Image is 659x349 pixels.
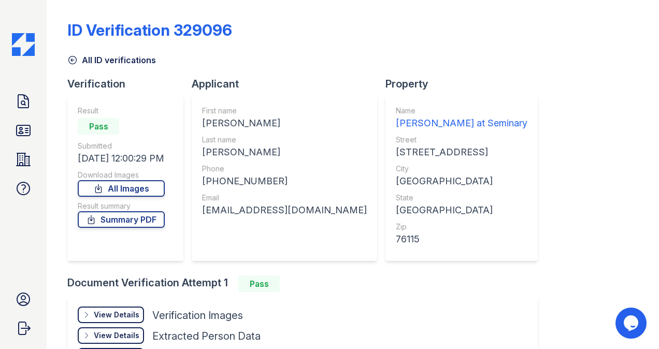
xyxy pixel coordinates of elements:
[152,308,243,323] div: Verification Images
[396,106,527,116] div: Name
[396,116,527,130] div: [PERSON_NAME] at Seminary
[202,193,367,203] div: Email
[202,106,367,116] div: First name
[12,33,35,56] img: CE_Icon_Blue-c292c112584629df590d857e76928e9f676e5b41ef8f769ba2f05ee15b207248.png
[396,203,527,217] div: [GEOGRAPHIC_DATA]
[202,116,367,130] div: [PERSON_NAME]
[67,54,156,66] a: All ID verifications
[396,106,527,130] a: Name [PERSON_NAME] at Seminary
[94,330,139,341] div: View Details
[385,77,546,91] div: Property
[202,135,367,145] div: Last name
[202,174,367,188] div: [PHONE_NUMBER]
[67,21,232,39] div: ID Verification 329096
[396,222,527,232] div: Zip
[78,170,165,180] div: Download Images
[396,164,527,174] div: City
[202,164,367,174] div: Phone
[152,329,261,343] div: Extracted Person Data
[202,203,367,217] div: [EMAIL_ADDRESS][DOMAIN_NAME]
[78,141,165,151] div: Submitted
[67,275,546,292] div: Document Verification Attempt 1
[78,106,165,116] div: Result
[238,275,280,292] div: Pass
[396,193,527,203] div: State
[396,135,527,145] div: Street
[396,232,527,246] div: 76115
[67,77,192,91] div: Verification
[78,201,165,211] div: Result summary
[615,308,649,339] iframe: chat widget
[192,77,385,91] div: Applicant
[202,145,367,159] div: [PERSON_NAME]
[78,118,119,135] div: Pass
[396,145,527,159] div: [STREET_ADDRESS]
[396,174,527,188] div: [GEOGRAPHIC_DATA]
[78,211,165,228] a: Summary PDF
[78,180,165,197] a: All Images
[94,310,139,320] div: View Details
[78,151,165,166] div: [DATE] 12:00:29 PM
